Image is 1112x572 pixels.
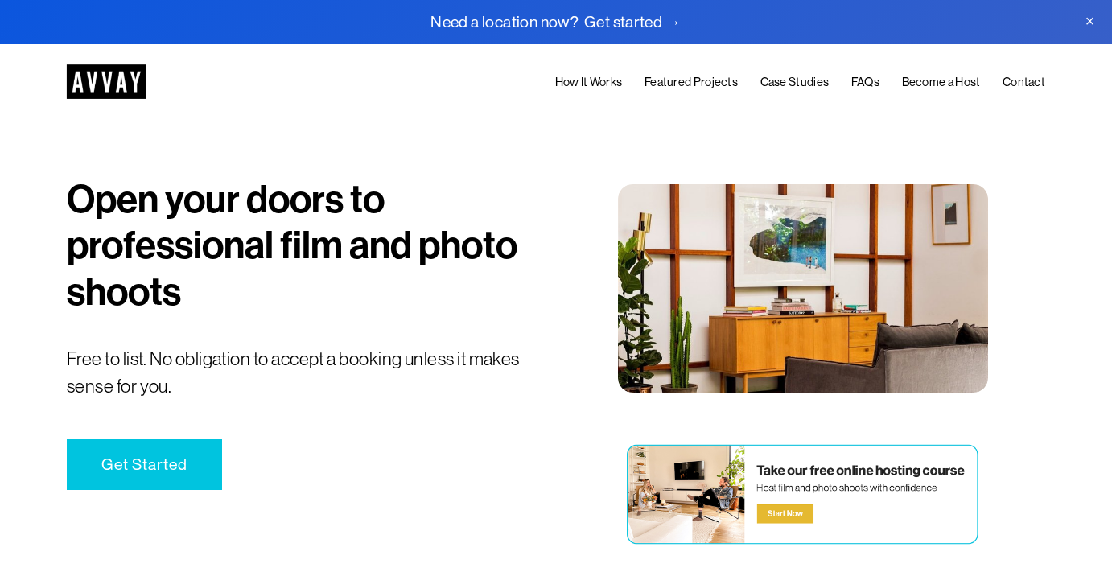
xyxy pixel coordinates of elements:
a: Get Started [67,439,223,490]
a: FAQs [851,72,879,93]
h1: Open your doors to professional film and photo shoots [67,177,552,316]
a: How It Works [555,72,623,93]
a: Become a Host [902,72,981,93]
a: Featured Projects [645,72,738,93]
p: Free to list. No obligation to accept a booking unless it makes sense for you. [67,345,552,401]
img: AVVAY - The First Nationwide Location Scouting Co. [67,64,146,99]
a: Contact [1003,72,1045,93]
a: Case Studies [760,72,830,93]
